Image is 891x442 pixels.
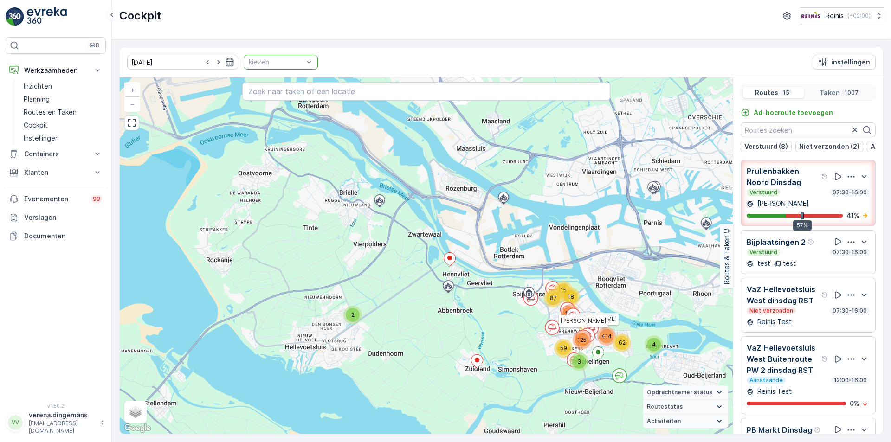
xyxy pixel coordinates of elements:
[722,235,731,284] p: Routes & Taken
[755,88,778,97] p: Routes
[821,355,829,363] div: help tooltippictogram
[554,339,573,358] div: 59
[795,141,863,152] button: Niet verzonden (2)
[647,403,683,410] span: Routestatus
[749,189,778,196] p: Verstuurd
[24,213,102,222] p: Verslagen
[544,289,562,307] div: 87
[6,227,106,245] a: Documenten
[643,400,728,414] summary: Routestatus
[782,89,790,96] p: 15
[573,331,591,349] div: 125
[565,310,575,317] span: 144
[343,306,362,324] div: 2
[20,106,106,119] a: Routes en Taken
[647,417,681,425] span: Activiteiten
[577,336,587,343] span: 125
[578,314,596,333] div: 71
[6,410,106,435] button: VVverena.dingemans[EMAIL_ADDRESS][DOMAIN_NAME]
[741,122,876,137] input: Routes zoeken
[6,208,106,227] a: Verslagen
[93,195,100,203] p: 99
[783,259,796,268] p: test
[643,385,728,400] summary: Opdrachtnemer status
[597,327,616,346] div: 414
[800,11,822,21] img: Reinis-Logo-Vrijstaand_Tekengebied-1-copy2_aBO4n7j.png
[568,293,574,300] span: 18
[242,82,610,101] input: Zoek naar taken of een locatie
[846,211,859,220] p: 41 %
[800,7,884,24] button: Reinis(+02:00)
[24,82,52,91] p: Inzichten
[29,410,96,420] p: verena.dingemans
[6,145,106,163] button: Containers
[744,142,788,151] p: Verstuurd (8)
[755,317,792,327] p: Reinis Test
[647,389,712,396] span: Opdrachtnemer status
[24,95,50,104] p: Planning
[24,231,102,241] p: Documenten
[125,97,139,111] a: Uitzoomen
[27,7,67,26] img: logo_light-DOdMpM7g.png
[820,88,840,97] p: Taken
[645,335,663,354] div: 4
[813,55,876,70] button: instellingen
[20,119,106,132] a: Cockpit
[6,190,106,208] a: Evenementen99
[6,403,106,409] span: v 1.50.2
[130,86,135,94] span: +
[24,149,87,159] p: Containers
[747,237,806,248] p: Bijplaatsingen 2
[755,259,770,268] p: test
[643,414,728,429] summary: Activiteiten
[844,89,859,96] p: 1007
[560,345,567,352] span: 59
[832,307,868,314] p: 07:30-16:00
[351,311,355,318] span: 2
[747,284,820,306] p: VaZ Hellevoetsluis West dinsdag RST
[562,288,580,306] div: 18
[613,333,631,352] div: 62
[749,249,778,256] p: Verstuurd
[122,422,153,434] a: Dit gebied openen in Google Maps (er wordt een nieuw venster geopend)
[20,80,106,93] a: Inzichten
[122,422,153,434] img: Google
[755,199,809,208] p: [PERSON_NAME]
[554,281,573,300] div: 15
[833,377,868,384] p: 12:00-16:00
[119,8,161,23] p: Cockpit
[249,58,303,67] p: kiezen
[577,358,581,365] span: 3
[741,108,833,117] a: Ad-hocroute toevoegen
[8,415,23,430] div: VV
[20,93,106,106] a: Planning
[847,12,871,19] p: ( +02:00 )
[755,387,792,396] p: Reinis Test
[832,249,868,256] p: 07:30-16:00
[24,108,77,117] p: Routes en Taken
[821,173,829,180] div: help tooltippictogram
[6,163,106,182] button: Klanten
[747,166,820,188] p: Prullenbakken Noord Dinsdag
[793,220,812,231] div: 57%
[652,341,656,348] span: 4
[747,424,812,436] p: PB Markt Dinsdag
[127,55,238,70] input: dd/mm/yyyy
[747,342,820,376] p: VaZ Hellevoetsluis West Buitenroute PW 2 dinsdag RST
[832,189,868,196] p: 07:30-16:00
[24,194,85,204] p: Evenementen
[24,134,59,143] p: Instellingen
[24,168,87,177] p: Klanten
[754,108,833,117] p: Ad-hocroute toevoegen
[561,287,567,294] span: 15
[584,320,590,327] span: 71
[850,399,859,408] p: 0 %
[24,66,87,75] p: Werkzaamheden
[6,61,106,80] button: Werkzaamheden
[561,304,579,323] div: 144
[749,377,784,384] p: Aanstaande
[814,426,821,434] div: help tooltippictogram
[821,291,829,299] div: help tooltippictogram
[741,141,792,152] button: Verstuurd (8)
[24,121,48,130] p: Cockpit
